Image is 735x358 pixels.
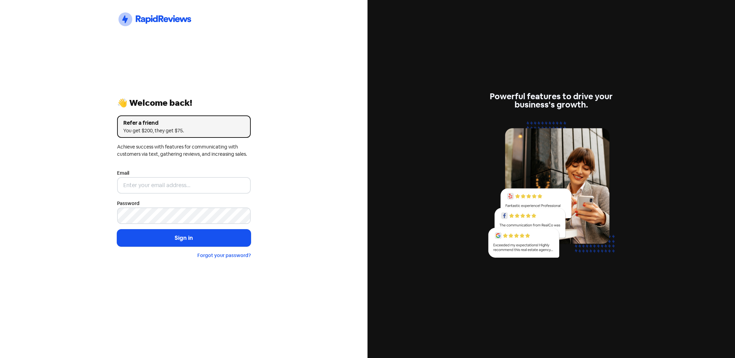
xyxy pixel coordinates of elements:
[485,92,618,109] div: Powerful features to drive your business's growth.
[117,143,251,158] div: Achieve success with features for communicating with customers via text, gathering reviews, and i...
[117,229,251,247] button: Sign in
[123,119,245,127] div: Refer a friend
[117,170,129,177] label: Email
[117,99,251,107] div: 👋 Welcome back!
[117,177,251,194] input: Enter your email address...
[123,127,245,134] div: You get $200, they get $75.
[485,117,618,266] img: reviews
[117,200,139,207] label: Password
[197,252,251,258] a: Forgot your password?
